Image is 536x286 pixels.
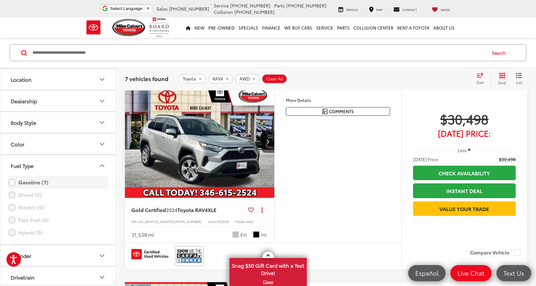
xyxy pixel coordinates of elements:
[470,249,521,256] label: Compare Vehicle
[230,259,306,278] span: Snag $50 Gift Card with a Test Drive!
[112,19,146,36] img: Mike Calvert Toyota
[286,98,390,102] h4: More Details
[11,141,24,147] div: Color
[282,17,314,38] a: WE BUY CARS
[98,97,106,105] div: Dealership
[208,206,216,213] span: XLE
[110,6,142,11] span: Select Language
[0,69,116,90] button: LocationLocation
[125,86,275,198] a: 2024 Toyota RAV4 XLE2024 Toyota RAV4 XLE2024 Toyota RAV4 XLE2024 Toyota RAV4 XLE
[0,245,116,266] button: CylinderCylinder
[98,140,106,148] div: Color
[261,207,263,212] span: dropdown dots
[0,112,116,133] button: Body StyleBody Style
[9,202,107,213] label: Electric (0)
[232,231,239,238] span: Silver Sky
[235,219,246,224] span: Model:
[274,2,285,9] span: Parts
[253,231,259,238] span: Black
[81,17,106,38] img: Toyota
[286,107,390,116] button: Comments
[11,98,37,104] div: Dealership
[9,189,107,200] label: Diesel (0)
[427,6,455,12] a: My Saved Vehicles
[131,206,246,213] a: Gold Certified2024Toyota RAV4XLE
[334,6,363,12] a: Service
[125,86,275,198] img: 2024 Toyota RAV4 XLE
[364,6,387,12] a: Map
[235,74,260,84] button: remove AWD
[230,2,270,9] span: [PHONE_NUMBER]
[473,72,491,85] button: Select sort value
[98,162,106,170] div: Fuel Type
[193,17,206,38] a: New
[178,74,206,84] button: remove Toyota
[11,76,32,82] div: Location
[413,130,516,136] span: [DATE] Price:
[212,76,223,81] span: RAV4
[138,219,202,224] span: [US_VEHICLE_IDENTIFICATION_NUMBER]
[166,206,177,213] span: 2024
[156,5,168,12] span: Sales
[450,265,492,281] a: Live Chat
[0,134,116,154] button: ColorColor
[413,183,516,198] a: Instant Deal
[413,111,516,127] span: $30,498
[206,17,237,38] a: Pre-Owned
[389,6,422,12] a: Contact
[257,204,268,216] button: Actions
[11,253,31,259] div: Cylinder
[214,2,229,9] span: Service
[98,119,106,126] div: Body Style
[9,227,107,238] label: Hybrid (0)
[237,17,260,38] a: Specials
[11,162,33,169] div: Fuel Type
[516,79,522,85] span: List
[431,17,456,38] a: About Us
[177,206,208,213] span: Toyota RAV4
[286,2,326,9] span: [PHONE_NUMBER]
[454,269,488,277] span: Live Chat
[441,7,450,12] span: Saved
[131,231,154,238] div: 31,539 mi
[498,80,506,85] span: Grid
[32,45,486,60] input: Search by Make, Model, or Keyword
[335,17,352,38] a: Parts
[261,130,274,153] button: Next image
[500,269,527,277] span: Text Us
[131,219,138,224] span: VIN:
[98,273,106,281] div: Drivetrain
[455,144,474,156] button: Less
[146,6,150,11] span: ▼
[376,7,382,12] span: Map
[0,90,116,111] button: DealershipDealership
[183,76,196,81] span: Toyota
[98,252,106,260] div: Cylinder
[262,74,287,84] button: Clear All
[499,156,516,162] span: $30,498
[9,214,107,226] label: Flex Fuel (0)
[413,166,516,180] a: Check Availability
[11,274,34,280] div: Drivetrain
[131,249,168,259] img: Toyota Certified Used Vehicles
[408,265,446,281] a: Español
[496,265,531,281] a: Text Us
[177,247,202,264] img: CarFax One Owner
[246,219,254,224] span: 4442
[208,219,217,224] span: Stock:
[266,76,283,81] span: Clear All
[458,147,466,153] span: Less
[110,6,150,11] a: Select Language​
[11,119,36,125] div: Body Style
[217,219,229,224] span: P53035
[413,156,439,162] span: [DATE] Price:
[491,72,511,85] button: Grid View
[240,232,248,238] span: Ext.
[234,9,275,15] span: [PHONE_NUMBER]
[395,17,431,38] a: Rent a Toyota
[9,177,107,188] label: Gasoline (7)
[208,74,233,84] button: remove RAV4
[486,45,515,61] button: Search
